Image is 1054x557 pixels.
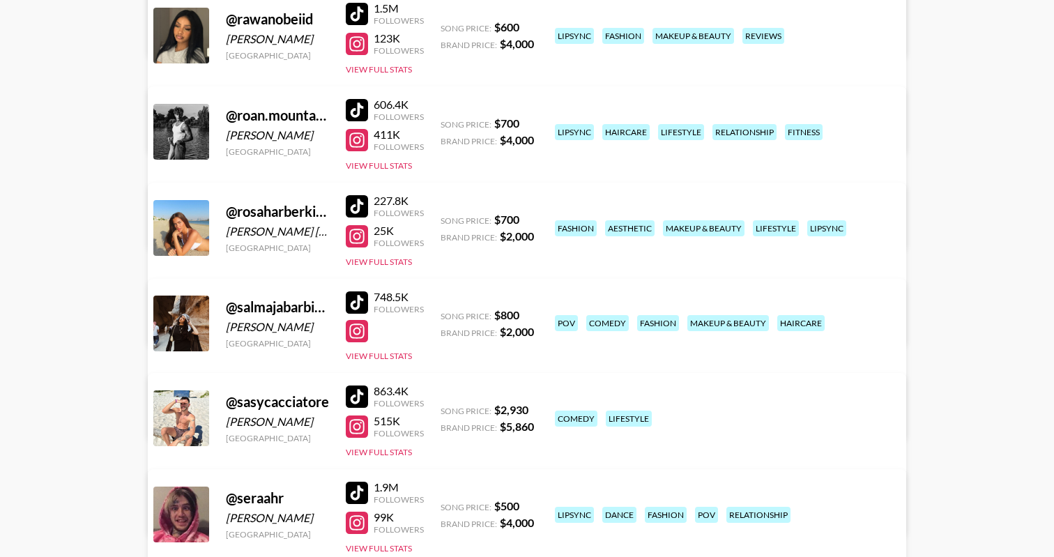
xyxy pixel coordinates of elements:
div: Followers [374,494,424,505]
div: Followers [374,208,424,218]
span: Song Price: [441,406,491,416]
button: View Full Stats [346,543,412,554]
div: fashion [645,507,687,523]
div: [PERSON_NAME] [226,511,329,525]
strong: $ 500 [494,499,519,512]
div: @ sasycacciatore [226,393,329,411]
div: [PERSON_NAME] [226,128,329,142]
div: comedy [555,411,597,427]
div: [GEOGRAPHIC_DATA] [226,146,329,157]
span: Song Price: [441,502,491,512]
div: relationship [726,507,790,523]
strong: $ 800 [494,308,519,321]
div: Followers [374,112,424,122]
span: Brand Price: [441,422,497,433]
strong: $ 5,860 [500,420,534,433]
div: dance [602,507,636,523]
div: relationship [712,124,777,140]
div: @ rawanobeiid [226,10,329,28]
strong: $ 700 [494,116,519,130]
div: Followers [374,428,424,438]
div: 123K [374,31,424,45]
div: pov [695,507,718,523]
div: fashion [602,28,644,44]
div: lipsync [555,507,594,523]
div: lipsync [555,124,594,140]
div: makeup & beauty [663,220,744,236]
div: 227.8K [374,194,424,208]
div: Followers [374,15,424,26]
div: @ rosaharberking [226,203,329,220]
div: 863.4K [374,384,424,398]
span: Brand Price: [441,232,497,243]
strong: $ 2,000 [500,229,534,243]
div: @ seraahr [226,489,329,507]
div: reviews [742,28,784,44]
div: haircare [777,315,825,331]
div: Followers [374,304,424,314]
div: 411K [374,128,424,142]
div: fashion [637,315,679,331]
button: View Full Stats [346,160,412,171]
div: 1.9M [374,480,424,494]
button: View Full Stats [346,351,412,361]
div: 1.5M [374,1,424,15]
div: Followers [374,142,424,152]
div: 25K [374,224,424,238]
div: [GEOGRAPHIC_DATA] [226,433,329,443]
div: lipsync [555,28,594,44]
div: 515K [374,414,424,428]
div: lifestyle [753,220,799,236]
button: View Full Stats [346,257,412,267]
div: lifestyle [606,411,652,427]
strong: $ 4,000 [500,37,534,50]
strong: $ 4,000 [500,516,534,529]
div: @ salmajabarbique [226,298,329,316]
div: Followers [374,45,424,56]
button: View Full Stats [346,447,412,457]
div: fitness [785,124,823,140]
div: comedy [586,315,629,331]
span: Song Price: [441,119,491,130]
div: fashion [555,220,597,236]
div: makeup & beauty [652,28,734,44]
div: [PERSON_NAME] [226,415,329,429]
div: [GEOGRAPHIC_DATA] [226,50,329,61]
span: Brand Price: [441,519,497,529]
div: aesthetic [605,220,655,236]
strong: $ 2,930 [494,403,528,416]
div: [PERSON_NAME] [PERSON_NAME] [226,224,329,238]
strong: $ 700 [494,213,519,226]
div: 606.4K [374,98,424,112]
div: pov [555,315,578,331]
span: Song Price: [441,311,491,321]
div: [GEOGRAPHIC_DATA] [226,338,329,349]
strong: $ 600 [494,20,519,33]
div: @ roan.mountains [226,107,329,124]
div: 748.5K [374,290,424,304]
strong: $ 2,000 [500,325,534,338]
span: Brand Price: [441,136,497,146]
span: Song Price: [441,215,491,226]
div: Followers [374,238,424,248]
button: View Full Stats [346,64,412,75]
span: Brand Price: [441,328,497,338]
span: Brand Price: [441,40,497,50]
div: [GEOGRAPHIC_DATA] [226,529,329,540]
div: haircare [602,124,650,140]
div: lipsync [807,220,846,236]
div: [PERSON_NAME] [226,320,329,334]
strong: $ 4,000 [500,133,534,146]
div: 99K [374,510,424,524]
span: Song Price: [441,23,491,33]
div: Followers [374,398,424,409]
div: makeup & beauty [687,315,769,331]
div: lifestyle [658,124,704,140]
div: Followers [374,524,424,535]
div: [GEOGRAPHIC_DATA] [226,243,329,253]
div: [PERSON_NAME] [226,32,329,46]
